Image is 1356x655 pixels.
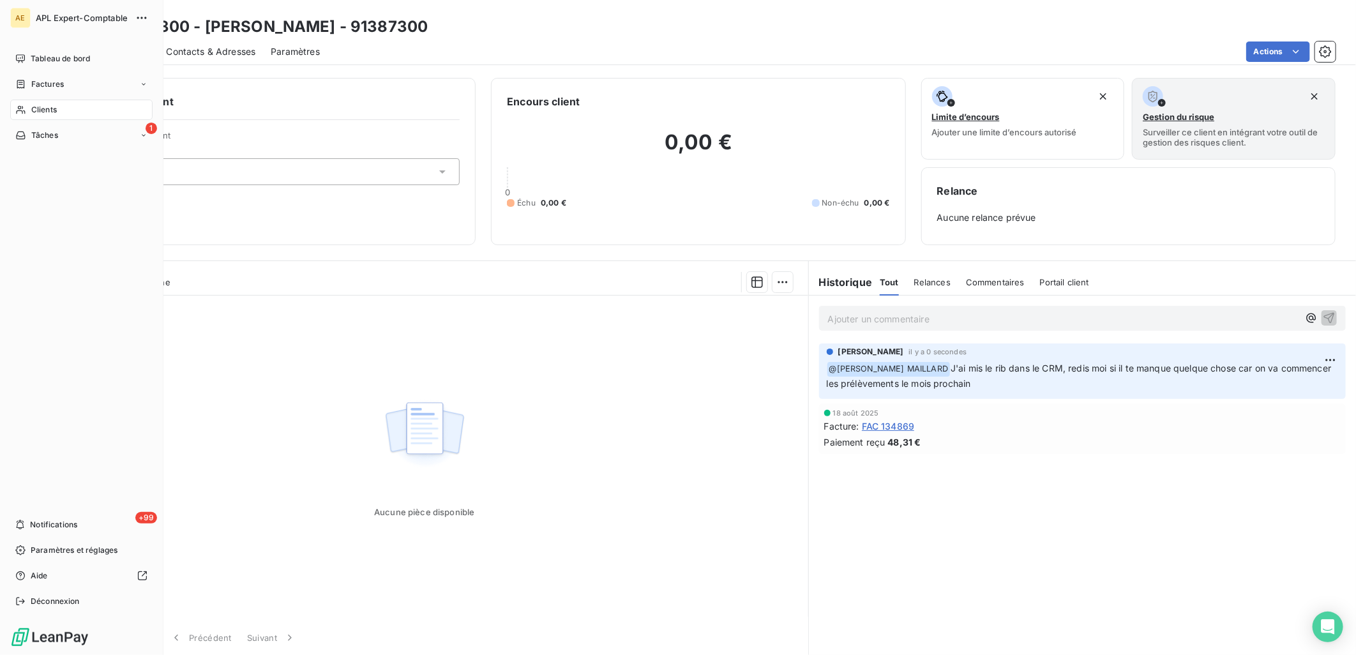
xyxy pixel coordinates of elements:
[966,277,1025,287] span: Commentaires
[103,130,460,148] span: Propriétés Client
[932,127,1077,137] span: Ajouter une limite d’encours autorisé
[77,94,460,109] h6: Informations client
[862,419,915,433] span: FAC 134869
[239,624,304,651] button: Suivant
[31,545,117,556] span: Paramètres et réglages
[146,123,157,134] span: 1
[384,395,465,474] img: Empty state
[374,507,474,517] span: Aucune pièce disponible
[517,197,536,209] span: Échu
[809,275,873,290] h6: Historique
[838,346,904,358] span: [PERSON_NAME]
[914,277,951,287] span: Relances
[1132,78,1336,160] button: Gestion du risqueSurveiller ce client en intégrant votre outil de gestion des risques client.
[31,53,90,64] span: Tableau de bord
[921,78,1125,160] button: Limite d’encoursAjouter une limite d’encours autorisé
[507,130,889,168] h2: 0,00 €
[10,627,89,647] img: Logo LeanPay
[112,15,428,38] h3: 91387300 - [PERSON_NAME] - 91387300
[1040,277,1089,287] span: Portail client
[937,211,1320,224] span: Aucune relance prévue
[1246,41,1310,62] button: Actions
[1143,112,1214,122] span: Gestion du risque
[833,409,879,417] span: 18 août 2025
[827,363,1334,389] span: J'ai mis le rib dans le CRM, redis moi si il te manque quelque chose car on va commencer les prél...
[31,79,64,90] span: Factures
[135,512,157,523] span: +99
[937,183,1320,199] h6: Relance
[31,596,80,607] span: Déconnexion
[10,74,153,94] a: Factures
[1313,612,1343,642] div: Open Intercom Messenger
[30,519,77,531] span: Notifications
[1143,127,1325,147] span: Surveiller ce client en intégrant votre outil de gestion des risques client.
[888,435,921,449] span: 48,31 €
[31,130,58,141] span: Tâches
[541,197,566,209] span: 0,00 €
[10,566,153,586] a: Aide
[166,45,255,58] span: Contacts & Adresses
[864,197,890,209] span: 0,00 €
[10,540,153,561] a: Paramètres et réglages
[31,104,57,116] span: Clients
[827,362,950,377] span: @ [PERSON_NAME] MAILLARD
[10,49,153,69] a: Tableau de bord
[822,197,859,209] span: Non-échu
[824,435,885,449] span: Paiement reçu
[880,277,899,287] span: Tout
[10,125,153,146] a: 1Tâches
[909,348,967,356] span: il y a 0 secondes
[932,112,1000,122] span: Limite d’encours
[824,419,859,433] span: Facture :
[271,45,320,58] span: Paramètres
[162,624,239,651] button: Précédent
[31,570,48,582] span: Aide
[36,13,128,23] span: APL Expert-Comptable
[507,94,580,109] h6: Encours client
[505,187,510,197] span: 0
[10,100,153,120] a: Clients
[10,8,31,28] div: AE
